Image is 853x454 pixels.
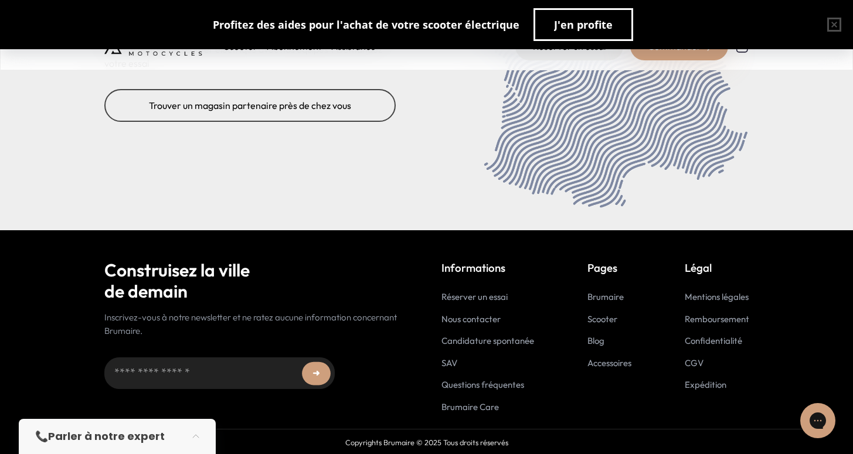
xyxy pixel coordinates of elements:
[685,313,749,325] a: Remboursement
[685,291,749,302] a: Mentions légales
[587,313,617,325] a: Scooter
[685,260,749,276] p: Légal
[587,260,631,276] p: Pages
[104,260,412,302] h2: Construisez la ville de demain
[43,437,811,448] p: Copyrights Brumaire © 2025 Tous droits réservés
[104,89,396,122] a: Trouver un magasin partenaire près de chez vous
[685,335,742,346] a: Confidentialité
[441,357,457,368] a: SAV
[587,291,624,302] a: Brumaire
[794,399,841,442] iframe: Gorgias live chat messenger
[685,357,704,368] a: CGV
[441,260,534,276] p: Informations
[587,357,631,368] a: Accessoires
[104,357,335,389] input: Adresse email...
[441,335,534,346] a: Candidature spontanée
[441,291,508,302] a: Réserver un essai
[685,379,726,390] a: Expédition
[302,361,331,385] button: ➜
[441,379,524,390] a: Questions fréquentes
[441,313,501,325] a: Nous contacter
[104,311,412,337] p: Inscrivez-vous à notre newsletter et ne ratez aucune information concernant Brumaire.
[587,335,604,346] a: Blog
[441,401,499,412] a: Brumaire Care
